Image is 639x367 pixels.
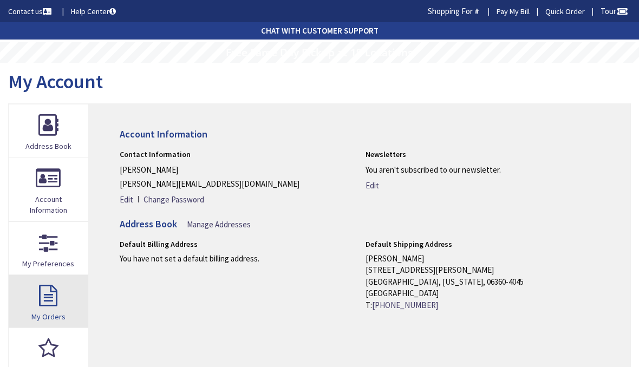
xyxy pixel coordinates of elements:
[261,25,379,36] strong: CHAT WITH CUSTOMER SUPPORT
[30,194,67,215] span: Account Information
[9,222,88,274] a: My Preferences
[9,104,88,157] a: Address Book
[120,177,299,191] a: [PERSON_NAME][EMAIL_ADDRESS][DOMAIN_NAME]
[8,69,103,94] span: My Account
[366,264,494,276] a: [STREET_ADDRESS][PERSON_NAME]
[366,239,452,249] span: Default Shipping Address
[366,287,439,299] a: [GEOGRAPHIC_DATA]
[545,6,585,17] a: Quick Order
[25,141,71,151] span: Address Book
[120,218,177,230] strong: Address Book
[372,299,438,311] a: [PHONE_NUMBER]
[144,194,204,205] a: Change Password
[474,6,479,16] strong: #
[120,128,207,140] strong: Account Information
[120,163,354,191] p: [PERSON_NAME]
[9,275,88,327] a: My Orders
[187,219,251,230] a: Manage Addresses
[366,276,524,287] a: [GEOGRAPHIC_DATA], [US_STATE], 06360-4045
[366,253,599,311] address: [PERSON_NAME] T:
[366,163,599,177] p: You aren't subscribed to our newsletter.
[366,180,379,191] a: Edit
[9,158,88,221] a: Account Information
[120,239,198,249] span: Default Billing Address
[226,47,413,58] rs-layer: Free Same Day Pickup at 19 Locations
[71,6,116,17] a: Help Center
[22,259,74,268] span: My Preferences
[31,312,66,322] span: My Orders
[366,149,406,159] span: Newsletters
[497,6,530,17] a: Pay My Bill
[428,6,473,16] span: Shopping For
[120,253,354,264] address: You have not set a default billing address.
[120,149,191,159] span: Contact Information
[601,6,628,16] span: Tour
[120,194,133,205] span: Edit
[120,194,142,205] a: Edit
[8,6,54,17] a: Contact us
